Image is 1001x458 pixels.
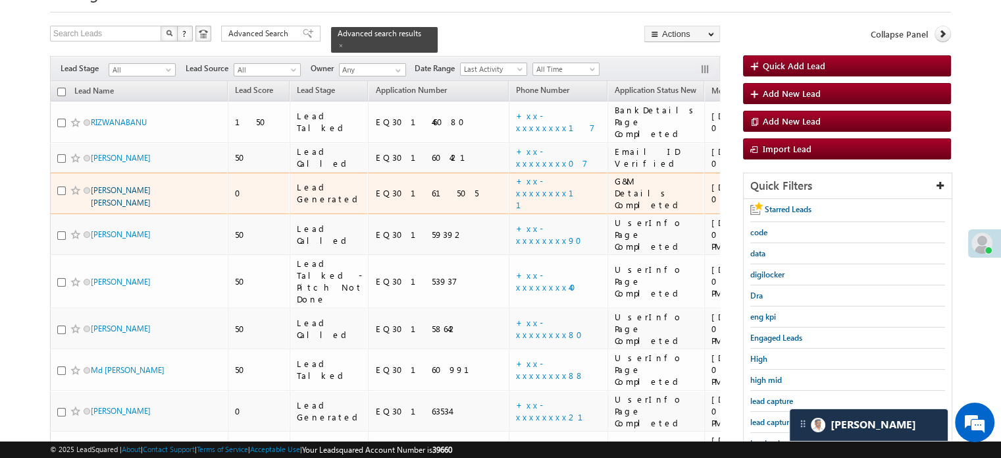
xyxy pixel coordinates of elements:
[615,85,696,95] span: Application Status New
[711,181,783,205] div: [DATE] 06:34 PM
[763,88,821,99] span: Add New Lead
[516,399,599,422] a: +xx-xxxxxxxx21
[57,88,66,96] input: Check all records
[375,116,503,128] div: EQ30146080
[763,60,825,71] span: Quick Add Lead
[750,417,809,427] span: lead capture new
[91,406,151,416] a: [PERSON_NAME]
[234,63,301,76] a: All
[711,264,783,299] div: [DATE] 06:16 PM
[91,153,151,163] a: [PERSON_NAME]
[375,187,503,199] div: EQ30161505
[297,223,363,246] div: Lead Called
[91,117,147,127] a: RIZWANABANU
[166,30,172,36] img: Search
[750,291,763,301] span: Dra
[338,28,421,38] span: Advanced search results
[197,445,248,453] a: Terms of Service
[235,405,284,417] div: 0
[17,122,240,347] textarea: Type your message and hit 'Enter'
[228,28,292,40] span: Advanced Search
[234,64,297,76] span: All
[750,333,802,343] span: Engaged Leads
[91,324,151,333] a: [PERSON_NAME]
[235,229,284,241] div: 50
[516,110,595,133] a: +xx-xxxxxxxx17
[615,352,698,387] div: UserInfo Page Completed
[516,317,590,340] a: +xx-xxxxxxxx80
[789,409,948,442] div: carter-dragCarter[PERSON_NAME]
[615,104,698,140] div: BankDetails Page Completed
[509,83,576,100] a: Phone Number
[644,26,720,42] button: Actions
[68,69,221,86] div: Chat with us now
[235,364,284,376] div: 50
[297,110,363,134] div: Lead Talked
[461,63,523,75] span: Last Activity
[369,83,453,100] a: Application Number
[228,83,280,100] a: Lead Score
[615,146,698,169] div: Email ID Verified
[91,277,151,287] a: [PERSON_NAME]
[235,85,273,95] span: Lead Score
[297,146,363,169] div: Lead Called
[750,312,776,322] span: eng kpi
[235,275,284,287] div: 50
[615,175,698,211] div: G&M Details Completed
[250,445,300,453] a: Acceptable Use
[179,358,239,376] em: Start Chat
[763,115,821,127] span: Add New Lead
[339,63,406,76] input: Type to Search
[765,204,811,214] span: Starred Leads
[711,311,783,347] div: [DATE] 06:15 PM
[615,217,698,252] div: UserInfo Page Completed
[516,223,590,246] a: +xx-xxxxxxxx90
[91,365,165,375] a: Md [PERSON_NAME]
[750,248,765,258] span: data
[460,63,527,76] a: Last Activity
[750,270,784,279] span: digilocker
[415,63,460,74] span: Date Range
[615,264,698,299] div: UserInfo Page Completed
[615,393,698,429] div: UserInfo Page Completed
[744,173,952,199] div: Quick Filters
[182,28,188,39] span: ?
[91,185,151,208] a: [PERSON_NAME] [PERSON_NAME]
[811,418,825,432] img: Carter
[763,143,811,154] span: Import Lead
[311,63,339,74] span: Owner
[711,110,783,134] div: [DATE] 06:48 PM
[109,64,172,76] span: All
[177,26,193,42] button: ?
[516,85,569,95] span: Phone Number
[750,396,793,406] span: lead capture
[50,444,452,456] span: © 2025 LeadSquared | | | | |
[375,152,503,163] div: EQ30160421
[750,354,767,364] span: High
[61,63,109,74] span: Lead Stage
[615,311,698,347] div: UserInfo Page Completed
[516,358,584,381] a: +xx-xxxxxxxx88
[297,181,363,205] div: Lead Generated
[750,227,767,237] span: code
[516,146,588,169] a: +xx-xxxxxxxx07
[297,258,363,305] div: Lead Talked - Pitch Not Done
[235,152,284,163] div: 50
[297,399,363,423] div: Lead Generated
[216,7,247,38] div: Minimize live chat window
[533,63,596,75] span: All Time
[297,85,335,95] span: Lead Stage
[297,358,363,382] div: Lead Talked
[143,445,195,453] a: Contact Support
[297,317,363,341] div: Lead Called
[375,364,503,376] div: EQ30160991
[109,63,176,76] a: All
[186,63,234,74] span: Lead Source
[750,375,782,385] span: high mid
[705,83,775,100] a: Modified On (sorted descending)
[608,83,703,100] a: Application Status New
[122,445,141,453] a: About
[711,352,783,387] div: [DATE] 06:13 PM
[302,445,452,455] span: Your Leadsquared Account Number is
[711,393,783,429] div: [DATE] 06:02 PM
